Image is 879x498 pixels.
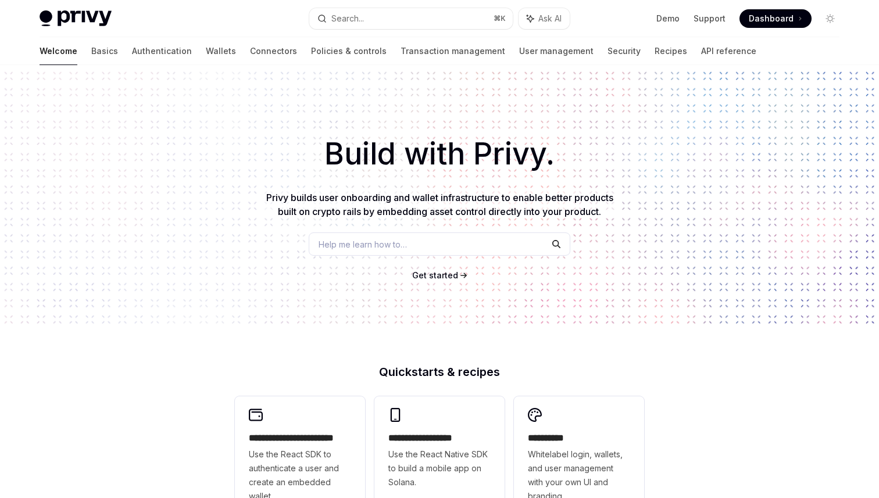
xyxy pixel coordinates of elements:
[821,9,839,28] button: Toggle dark mode
[749,13,794,24] span: Dashboard
[91,37,118,65] a: Basics
[412,270,458,280] span: Get started
[319,238,407,250] span: Help me learn how to…
[608,37,641,65] a: Security
[235,366,644,378] h2: Quickstarts & recipes
[132,37,192,65] a: Authentication
[40,37,77,65] a: Welcome
[311,37,387,65] a: Policies & controls
[206,37,236,65] a: Wallets
[19,131,860,177] h1: Build with Privy.
[401,37,505,65] a: Transaction management
[519,37,594,65] a: User management
[250,37,297,65] a: Connectors
[266,192,613,217] span: Privy builds user onboarding and wallet infrastructure to enable better products built on crypto ...
[538,13,562,24] span: Ask AI
[655,37,687,65] a: Recipes
[739,9,812,28] a: Dashboard
[388,447,491,489] span: Use the React Native SDK to build a mobile app on Solana.
[656,13,680,24] a: Demo
[494,14,506,23] span: ⌘ K
[412,270,458,281] a: Get started
[40,10,112,27] img: light logo
[694,13,726,24] a: Support
[309,8,513,29] button: Search...⌘K
[331,12,364,26] div: Search...
[519,8,570,29] button: Ask AI
[701,37,756,65] a: API reference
